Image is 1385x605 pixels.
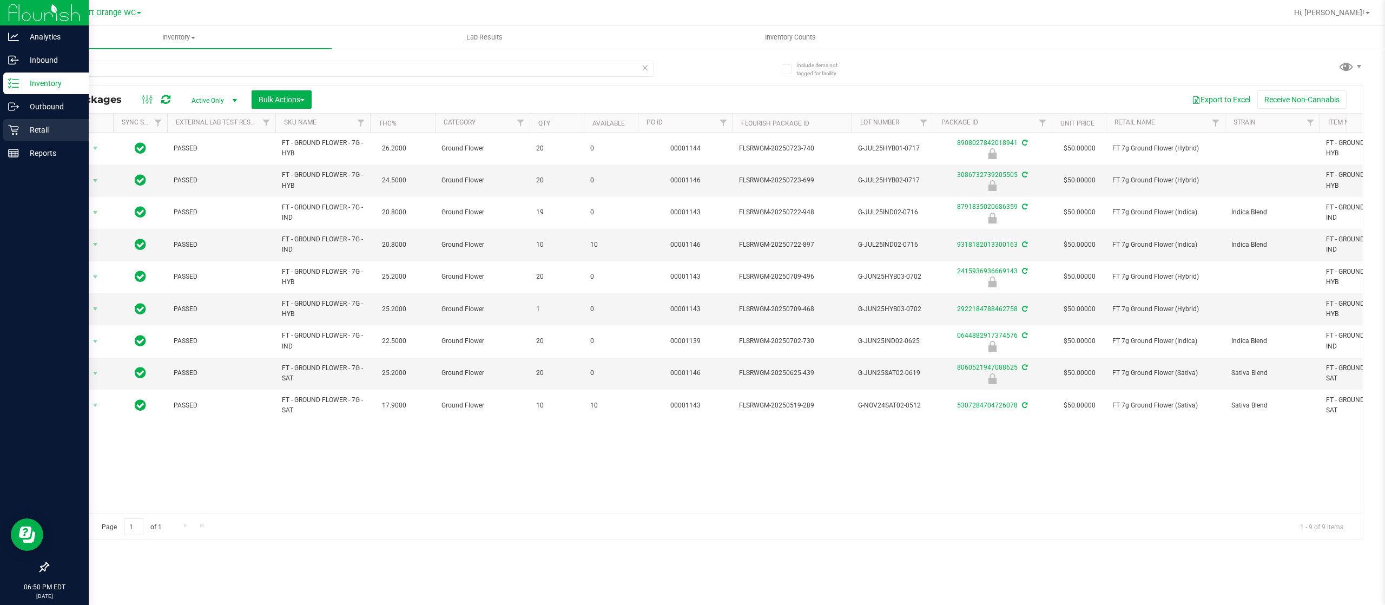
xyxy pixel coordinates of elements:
span: FT - GROUND FLOWER - 7G - SAT [282,363,364,384]
p: Outbound [19,100,84,113]
span: G-JUN25HYB03-0702 [858,272,926,282]
span: FT - GROUND FLOWER - 7G - IND [282,234,364,255]
a: Filter [715,114,733,132]
span: In Sync [135,301,146,317]
a: Filter [915,114,933,132]
span: $50.00000 [1058,141,1101,156]
span: FLSRWGM-20250625-439 [739,368,845,378]
span: In Sync [135,205,146,220]
a: Filter [352,114,370,132]
span: select [89,141,102,156]
span: 0 [590,207,631,218]
span: G-JUN25HYB03-0702 [858,304,926,314]
input: Search Package ID, Item Name, SKU, Lot or Part Number... [48,61,654,77]
span: 22.5000 [377,333,412,349]
span: Ground Flower [441,272,523,282]
span: FT - GROUND FLOWER - 7G - IND [282,331,364,351]
span: In Sync [135,237,146,252]
span: Sync from Compliance System [1020,139,1027,147]
span: Indica Blend [1231,207,1313,218]
span: FLSRWGM-20250709-496 [739,272,845,282]
span: 0 [590,336,631,346]
span: select [89,237,102,252]
span: select [89,173,102,188]
span: Bulk Actions [259,95,305,104]
span: Ground Flower [441,175,523,186]
span: Sync from Compliance System [1020,332,1027,339]
a: THC% [379,120,397,127]
a: 8791835020686359 [957,203,1018,211]
span: $50.00000 [1058,173,1101,188]
span: FT 7g Ground Flower (Indica) [1112,207,1218,218]
p: [DATE] [5,592,84,600]
span: 20 [536,368,577,378]
span: select [89,205,102,220]
span: Indica Blend [1231,336,1313,346]
span: $50.00000 [1058,205,1101,220]
div: Newly Received [931,341,1053,352]
span: 25.2000 [377,301,412,317]
span: PASSED [174,368,269,378]
span: PASSED [174,272,269,282]
a: SKU Name [284,119,316,126]
span: FLSRWGM-20250722-897 [739,240,845,250]
a: 00001144 [670,144,701,152]
a: 2922184788462758 [957,305,1018,313]
a: External Lab Test Result [176,119,261,126]
span: Ground Flower [441,143,523,154]
span: 17.9000 [377,398,412,413]
p: Reports [19,147,84,160]
span: Page of 1 [93,518,170,535]
span: G-NOV24SAT02-0512 [858,400,926,411]
input: 1 [124,518,143,535]
a: Item Name [1328,119,1363,126]
iframe: Resource center [11,518,43,551]
div: Newly Received [931,148,1053,159]
span: $50.00000 [1058,365,1101,381]
span: 20 [536,143,577,154]
span: 10 [536,240,577,250]
span: All Packages [56,94,133,106]
span: FT 7g Ground Flower (Indica) [1112,336,1218,346]
span: G-JUL25IND02-0716 [858,240,926,250]
a: Filter [1034,114,1052,132]
span: G-JUL25HYB01-0717 [858,143,926,154]
span: PASSED [174,207,269,218]
span: 20.8000 [377,237,412,253]
inline-svg: Outbound [8,101,19,112]
span: select [89,366,102,381]
a: Filter [1302,114,1320,132]
a: Inventory [26,26,332,49]
span: Inventory Counts [750,32,830,42]
span: Lab Results [452,32,517,42]
span: PASSED [174,175,269,186]
a: Filter [1207,114,1225,132]
span: 1 - 9 of 9 items [1291,518,1352,535]
span: Clear [641,61,649,75]
span: 1 [536,304,577,314]
span: In Sync [135,398,146,413]
span: FT 7g Ground Flower (Hybrid) [1112,143,1218,154]
span: FT 7g Ground Flower (Hybrid) [1112,272,1218,282]
a: Unit Price [1060,120,1094,127]
a: Qty [538,120,550,127]
span: FT 7g Ground Flower (Sativa) [1112,368,1218,378]
span: 25.2000 [377,365,412,381]
span: FLSRWGM-20250723-699 [739,175,845,186]
span: PASSED [174,400,269,411]
p: Inventory [19,77,84,90]
inline-svg: Reports [8,148,19,159]
span: G-JUL25HYB02-0717 [858,175,926,186]
span: Sync from Compliance System [1020,171,1027,179]
inline-svg: Inventory [8,78,19,89]
div: Newly Received [931,180,1053,191]
span: FT - GROUND FLOWER - 7G - SAT [282,395,364,416]
inline-svg: Analytics [8,31,19,42]
a: PO ID [647,119,663,126]
span: $50.00000 [1058,269,1101,285]
a: Available [592,120,625,127]
span: 0 [590,304,631,314]
p: Inbound [19,54,84,67]
span: 25.2000 [377,269,412,285]
span: PASSED [174,143,269,154]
